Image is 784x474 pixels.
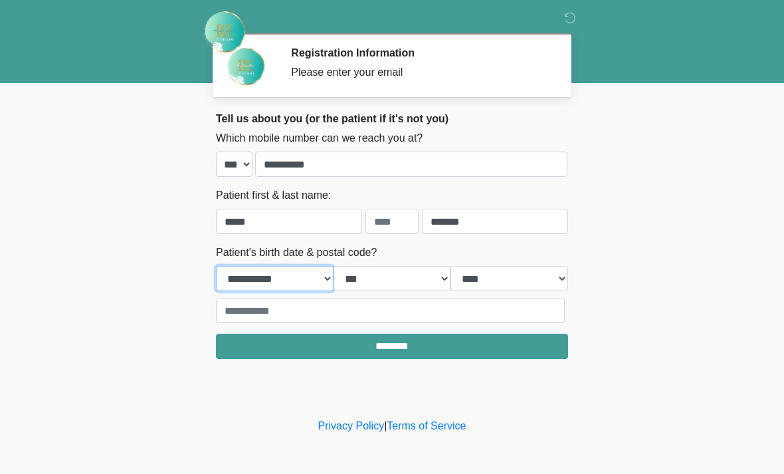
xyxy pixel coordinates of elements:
[291,64,548,80] div: Please enter your email
[226,47,266,86] img: Agent Avatar
[216,130,423,146] label: Which mobile number can we reach you at?
[318,420,385,431] a: Privacy Policy
[384,420,387,431] a: |
[216,245,377,261] label: Patient's birth date & postal code?
[216,112,568,125] h2: Tell us about you (or the patient if it's not you)
[216,187,331,203] label: Patient first & last name:
[203,10,246,54] img: Rehydrate Aesthetics & Wellness Logo
[387,420,466,431] a: Terms of Service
